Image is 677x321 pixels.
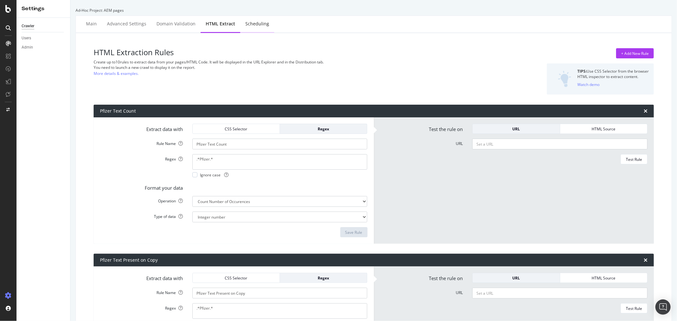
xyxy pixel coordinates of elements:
div: times [644,108,647,114]
div: Domain Validation [156,21,196,27]
button: Watch demo [577,79,600,89]
label: Extract data with [95,124,188,133]
button: Test Rule [621,154,647,164]
a: Crawler [22,23,66,29]
span: Ignore case [200,172,229,178]
div: HTML Source [565,126,642,132]
div: URL [478,275,554,281]
a: Admin [22,44,66,51]
button: HTML Source [560,273,647,283]
div: times [644,258,647,263]
label: Extract data with [95,273,188,282]
div: HTML Source [565,275,642,281]
button: Regex [280,124,367,134]
div: Open Intercom Messenger [655,299,671,315]
h3: HTML Extraction Rules [94,48,464,56]
img: DZQOUYU0WpgAAAAASUVORK5CYII= [558,71,571,87]
label: Rule Name [95,139,188,146]
div: HTML Extract [206,21,235,27]
label: Test the rule on [375,273,468,282]
a: More details & examples. [94,70,139,77]
label: Type of data [95,212,188,219]
button: URL [472,273,560,283]
div: CSS Selector [198,275,275,281]
div: Pfizer Text Present on Copy [100,257,158,263]
input: Provide a name [192,288,368,298]
div: Use CSS Selector from the browser [577,69,649,74]
input: Provide a name [192,139,368,149]
strong: TIPS: [577,69,587,74]
input: Set a URL [472,139,647,149]
button: HTML Source [560,124,647,134]
button: Test Rule [621,303,647,313]
div: CSS Selector [198,126,275,132]
label: Regex [95,154,188,162]
label: Format your data [95,182,188,191]
div: URL [478,126,554,132]
div: HTML inspector to extract content. [577,74,649,79]
label: Operation [95,196,188,204]
div: You need to launch a new crawl to display it on the report. [94,65,464,70]
div: Pfizer Text Count [100,108,136,114]
div: Crawler [22,23,34,29]
button: Regex [280,273,367,283]
textarea: .*Pfizer.* [192,154,368,169]
label: Rule Name [95,288,188,295]
button: URL [472,124,560,134]
div: Save Rule [345,230,362,235]
label: URL [375,288,468,295]
div: Users [22,35,31,42]
div: Test Rule [626,157,642,162]
label: Regex [95,303,188,311]
button: CSS Selector [192,273,280,283]
div: Settings [22,5,65,12]
label: URL [375,139,468,146]
button: + Add New Rule [616,48,654,58]
div: Advanced Settings [107,21,146,27]
div: Ad-Hoc Project: AEM pages [76,8,672,13]
div: Regex [285,126,362,132]
div: Main [86,21,97,27]
div: Regex [285,275,362,281]
div: + Add New Rule [621,51,649,56]
div: Scheduling [245,21,269,27]
div: Admin [22,44,33,51]
div: Test Rule [626,306,642,311]
button: CSS Selector [192,124,280,134]
button: Save Rule [340,227,368,237]
a: Users [22,35,66,42]
div: Create up to 10 rules to extract data from your pages/HTML Code. It will be displayed in the URL ... [94,59,464,65]
div: Watch demo [577,82,600,87]
input: Set a URL [472,288,647,298]
textarea: .*Pfizer.* [192,303,368,318]
label: Test the rule on [375,124,468,133]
